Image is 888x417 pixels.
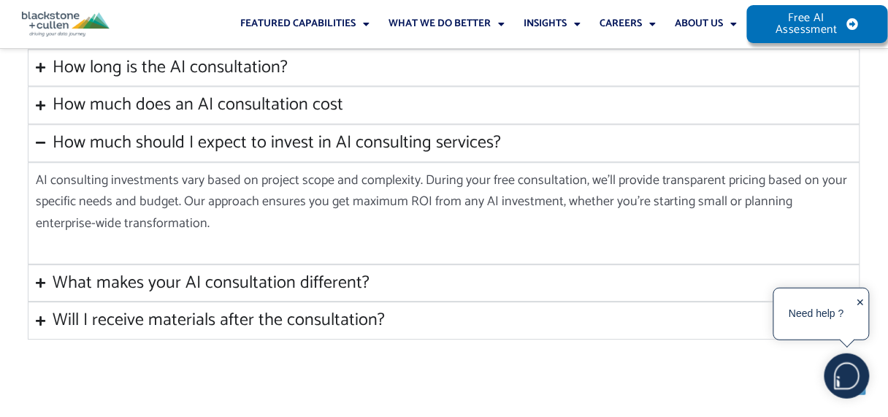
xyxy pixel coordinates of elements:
p: AI consulting investments vary based on project scope and complexity. During your free consultati... [36,170,852,235]
div: How long is the AI consultation? [53,57,288,79]
summary: How long is the AI consultation? [28,49,860,87]
summary: Will I receive materials after the consultation? [28,302,860,340]
summary: How much should I expect to invest in AI consulting services? [28,124,860,162]
summary: How much does an AI consultation cost [28,86,860,124]
div: How much should I expect to invest in AI consulting services? [53,132,501,154]
div: What makes your AI consultation different? [53,272,370,294]
div: How much does an AI consultation cost [53,94,343,116]
div: Accordion. Open links with Enter or Space, close with Escape, and navigate with Arrow Keys [28,11,860,340]
a: Free AI Assessment [747,5,888,43]
summary: What makes your AI consultation different? [28,264,860,302]
div: Need help ? [776,291,857,337]
div: ✕ [857,292,865,337]
img: users%2F5SSOSaKfQqXq3cFEnIZRYMEs4ra2%2Fmedia%2Fimages%2F-Bulle%20blanche%20sans%20fond%20%2B%20ma... [825,354,869,398]
div: Will I receive materials after the consultation? [53,310,385,332]
span: Free AI Assessment [776,12,838,36]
